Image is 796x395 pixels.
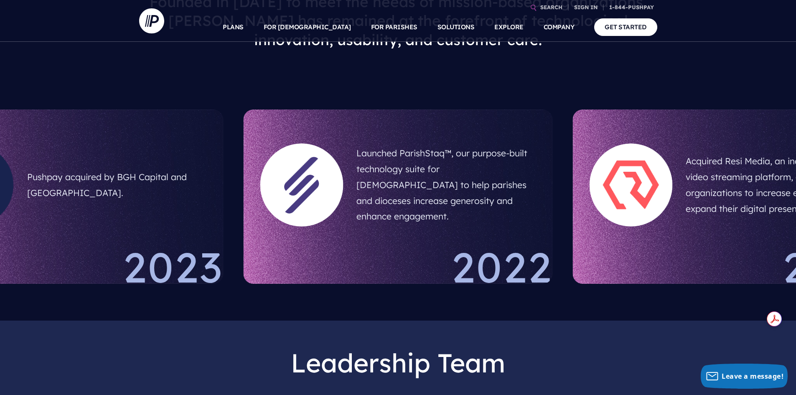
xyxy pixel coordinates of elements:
[544,13,575,42] a: COMPANY
[701,364,788,389] button: Leave a message!
[594,18,657,36] a: GET STARTED
[356,142,536,228] h5: Launched ParishStaq™, our purpose-built technology suite for [DEMOGRAPHIC_DATA] to help parishes ...
[264,13,351,42] a: FOR [DEMOGRAPHIC_DATA]
[437,13,475,42] a: SOLUTIONS
[223,13,244,42] a: PLANS
[27,166,206,204] h5: Pushpay acquired by BGH Capital and [GEOGRAPHIC_DATA].
[371,13,417,42] a: FOR PARISHES
[244,246,553,284] div: 2022
[146,341,651,385] h2: Leadership Team
[494,13,524,42] a: EXPLORE
[722,372,783,381] span: Leave a message!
